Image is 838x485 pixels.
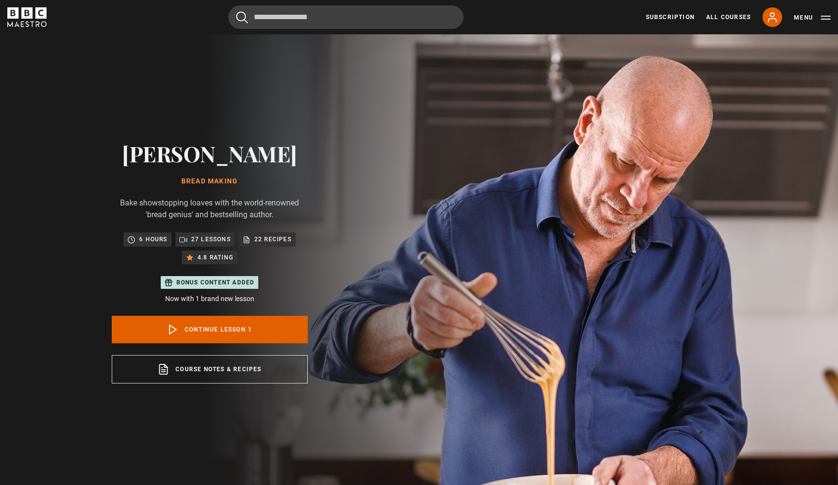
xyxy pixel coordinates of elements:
p: 27 lessons [191,234,231,244]
a: All Courses [706,13,751,22]
svg: BBC Maestro [7,7,47,27]
input: Search [228,5,464,29]
a: Continue lesson 1 [112,316,308,343]
p: Bonus content added [176,278,255,287]
button: Submit the search query [236,11,248,24]
p: 22 recipes [254,234,292,244]
p: 4.8 rating [197,253,233,262]
h2: [PERSON_NAME] [112,141,308,166]
a: Course notes & recipes [112,355,308,383]
a: Subscription [646,13,694,22]
button: Toggle navigation [794,13,831,23]
p: Now with 1 brand new lesson [112,294,308,304]
p: 6 hours [139,234,167,244]
p: Bake showstopping loaves with the world-renowned 'bread genius' and bestselling author. [112,197,308,221]
h1: Bread Making [112,178,308,185]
